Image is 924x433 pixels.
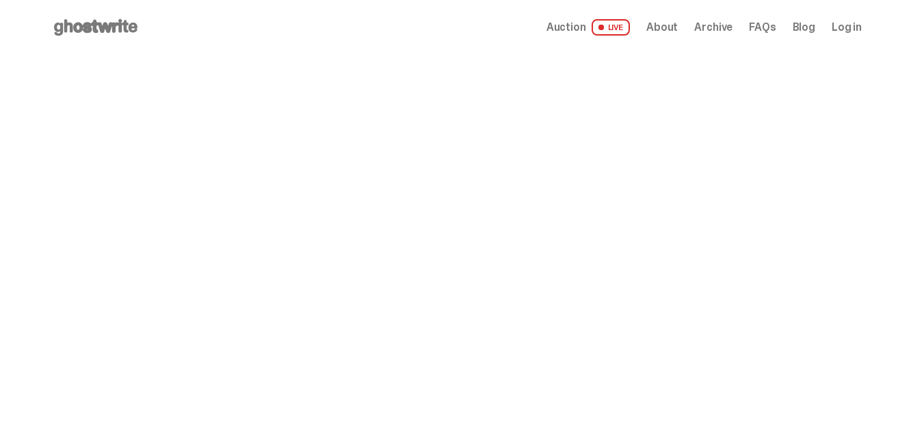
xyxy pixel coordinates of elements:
[793,22,815,33] a: Blog
[546,19,630,36] a: Auction LIVE
[832,22,862,33] a: Log in
[646,22,678,33] a: About
[694,22,732,33] a: Archive
[592,19,631,36] span: LIVE
[749,22,776,33] a: FAQs
[546,22,586,33] span: Auction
